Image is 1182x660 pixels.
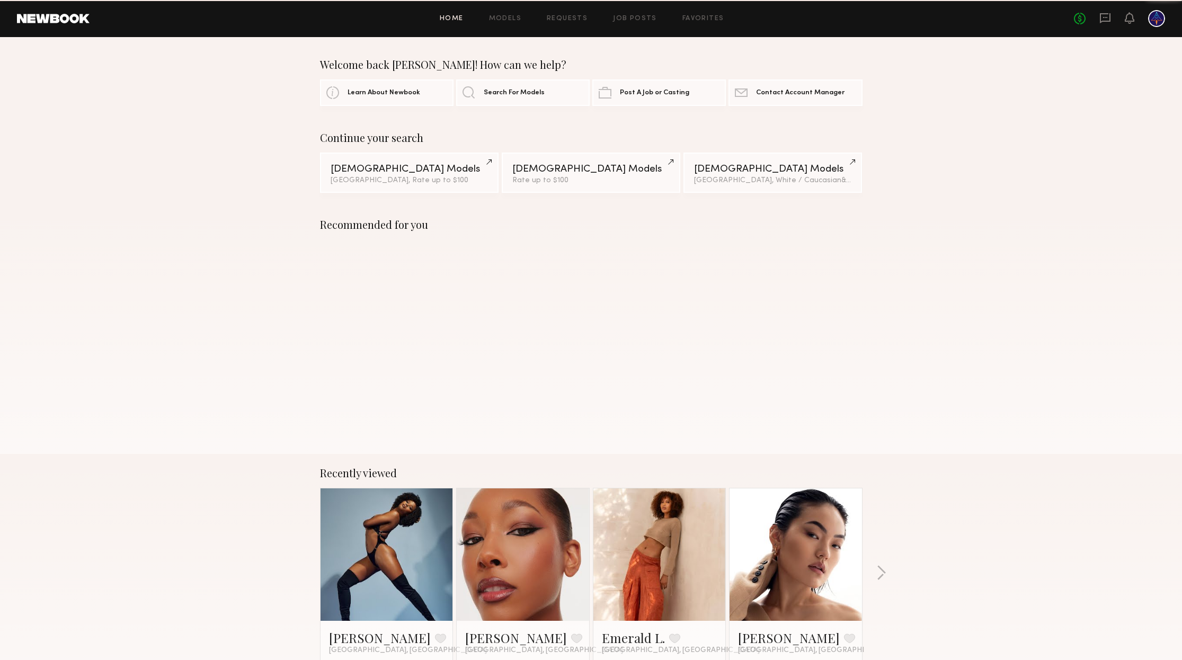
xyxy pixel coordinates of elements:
[320,218,863,231] div: Recommended for you
[547,15,588,22] a: Requests
[440,15,464,22] a: Home
[683,153,862,193] a: [DEMOGRAPHIC_DATA] Models[GEOGRAPHIC_DATA], White / Caucasian&1other filter
[331,177,488,184] div: [GEOGRAPHIC_DATA], Rate up to $100
[320,58,863,71] div: Welcome back [PERSON_NAME]! How can we help?
[602,646,760,655] span: [GEOGRAPHIC_DATA], [GEOGRAPHIC_DATA]
[320,467,863,479] div: Recently viewed
[841,177,887,184] span: & 1 other filter
[465,629,567,646] a: [PERSON_NAME]
[484,90,545,96] span: Search For Models
[320,131,863,144] div: Continue your search
[756,90,845,96] span: Contact Account Manager
[456,79,590,106] a: Search For Models
[592,79,726,106] a: Post A Job or Casting
[694,177,851,184] div: [GEOGRAPHIC_DATA], White / Caucasian
[465,646,623,655] span: [GEOGRAPHIC_DATA], [GEOGRAPHIC_DATA]
[331,164,488,174] div: [DEMOGRAPHIC_DATA] Models
[602,629,665,646] a: Emerald L.
[738,629,840,646] a: [PERSON_NAME]
[502,153,680,193] a: [DEMOGRAPHIC_DATA] ModelsRate up to $100
[682,15,724,22] a: Favorites
[348,90,420,96] span: Learn About Newbook
[329,629,431,646] a: [PERSON_NAME]
[512,164,670,174] div: [DEMOGRAPHIC_DATA] Models
[738,646,896,655] span: [GEOGRAPHIC_DATA], [GEOGRAPHIC_DATA]
[620,90,689,96] span: Post A Job or Casting
[320,153,499,193] a: [DEMOGRAPHIC_DATA] Models[GEOGRAPHIC_DATA], Rate up to $100
[512,177,670,184] div: Rate up to $100
[329,646,487,655] span: [GEOGRAPHIC_DATA], [GEOGRAPHIC_DATA]
[613,15,657,22] a: Job Posts
[694,164,851,174] div: [DEMOGRAPHIC_DATA] Models
[489,15,521,22] a: Models
[728,79,862,106] a: Contact Account Manager
[320,79,454,106] a: Learn About Newbook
